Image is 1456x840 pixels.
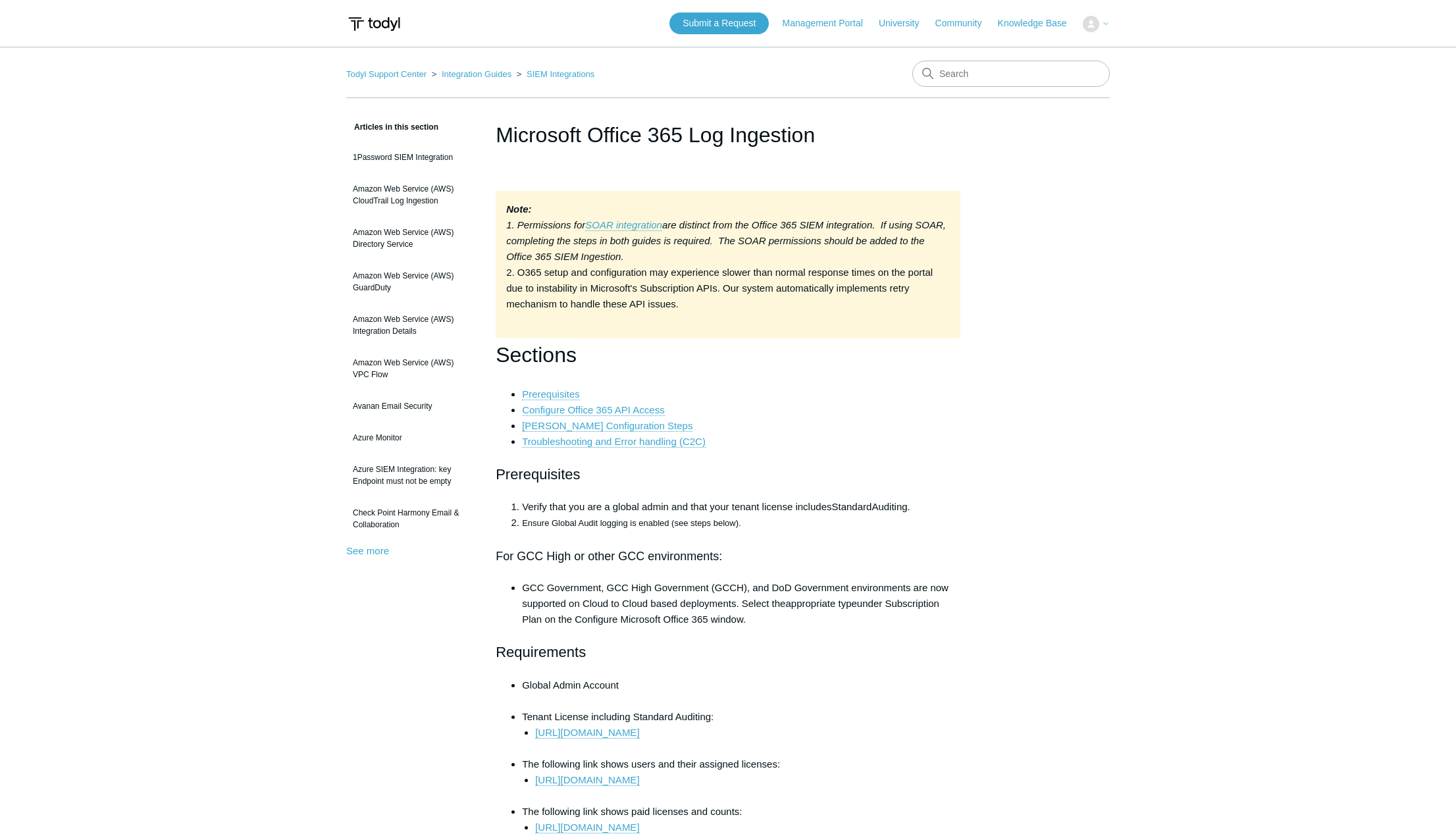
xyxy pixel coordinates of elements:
[935,16,995,30] a: Community
[831,501,871,512] span: Standard
[522,388,580,400] a: Prerequisites
[522,582,949,609] span: GCC Government, GCC High Government (GCCH), and DoD Government environments are now supported on ...
[522,709,960,756] li: Tenant License including Standard Auditing:
[346,122,438,132] span: Articles in this section
[585,219,662,230] em: SOAR integration
[535,774,639,786] a: [URL][DOMAIN_NAME]
[522,501,831,512] span: Verify that you are a global admin and that your tenant license includes
[429,69,514,79] li: Integration Guides
[669,13,769,34] a: Submit a Request
[785,598,856,609] span: appropriate type
[496,119,960,151] h1: Microsoft Office 365 Log Ingestion
[346,145,476,170] a: 1Password SIEM Integration
[535,822,639,833] a: [URL][DOMAIN_NAME]
[496,463,960,486] h2: Prerequisites
[879,16,932,30] a: University
[496,191,960,338] div: 2. O365 setup and configuration may experience slower than normal response times on the portal du...
[346,350,476,387] a: Amazon Web Service (AWS) VPC Flow
[506,203,531,215] strong: Note:
[346,263,476,300] a: Amazon Web Service (AWS) GuardDuty
[346,307,476,344] a: Amazon Web Service (AWS) Integration Details
[998,16,1080,30] a: Knowledge Base
[522,404,665,416] a: Configure Office 365 API Access
[514,69,595,79] li: SIEM Integrations
[912,61,1110,87] input: Search
[346,69,429,79] li: Todyl Support Center
[871,501,907,512] span: Auditing
[522,420,692,432] a: [PERSON_NAME] Configuration Steps
[522,756,960,804] li: The following link shows users and their assigned licenses:
[346,545,389,556] a: See more
[442,69,511,79] a: Integration Guides
[506,219,946,262] em: are distinct from the Office 365 SIEM integration. If using SOAR, completing the steps in both gu...
[346,176,476,213] a: Amazon Web Service (AWS) CloudTrail Log Ingestion
[346,12,402,36] img: Todyl Support Center Help Center home page
[535,727,639,739] a: [URL][DOMAIN_NAME]
[346,425,476,450] a: Azure Monitor
[783,16,876,30] a: Management Portal
[522,518,741,528] span: Ensure Global Audit logging is enabled (see steps below).
[908,501,910,512] span: .
[346,500,476,537] a: Check Point Harmony Email & Collaboration
[522,677,960,709] li: Global Admin Account
[346,394,476,419] a: Avanan Email Security
[346,69,427,79] a: Todyl Support Center
[496,641,960,664] h2: Requirements
[585,219,662,231] a: SOAR integration
[527,69,594,79] a: SIEM Integrations
[496,550,722,563] span: For GCC High or other GCC environments:
[346,457,476,494] a: Azure SIEM Integration: key Endpoint must not be empty
[346,220,476,257] a: Amazon Web Service (AWS) Directory Service
[522,436,706,448] a: Troubleshooting and Error handling (C2C)
[496,338,960,372] h1: Sections
[506,219,585,230] em: 1. Permissions for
